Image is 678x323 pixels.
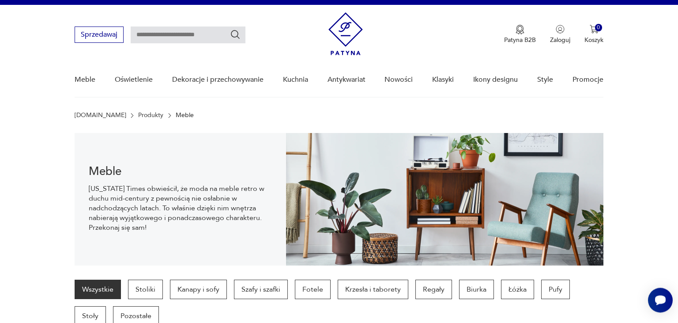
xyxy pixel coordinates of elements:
[138,112,163,119] a: Produkty
[584,25,603,44] button: 0Koszyk
[75,63,95,97] a: Meble
[590,25,599,34] img: Ikona koszyka
[556,25,565,34] img: Ikonka użytkownika
[648,288,673,312] iframe: Smartsupp widget button
[170,280,227,299] a: Kanapy i sofy
[283,63,308,97] a: Kuchnia
[328,12,363,55] img: Patyna - sklep z meblami i dekoracjami vintage
[338,280,408,299] a: Krzesła i taborety
[75,112,126,119] a: [DOMAIN_NAME]
[516,25,524,34] img: Ikona medalu
[234,280,288,299] a: Szafy i szafki
[537,63,553,97] a: Style
[504,36,536,44] p: Patyna B2B
[75,27,124,43] button: Sprzedawaj
[295,280,331,299] a: Fotele
[473,63,518,97] a: Ikony designu
[89,184,272,232] p: [US_STATE] Times obwieścił, że moda na meble retro w duchu mid-century z pewnością nie osłabnie w...
[128,280,163,299] a: Stoliki
[172,63,264,97] a: Dekoracje i przechowywanie
[504,25,536,44] a: Ikona medaluPatyna B2B
[584,36,603,44] p: Koszyk
[89,166,272,177] h1: Meble
[595,24,603,31] div: 0
[415,280,452,299] a: Regały
[501,280,534,299] a: Łóżka
[75,32,124,38] a: Sprzedawaj
[230,29,241,40] button: Szukaj
[75,280,121,299] a: Wszystkie
[176,112,194,119] p: Meble
[328,63,365,97] a: Antykwariat
[573,63,603,97] a: Promocje
[115,63,153,97] a: Oświetlenie
[550,36,570,44] p: Zaloguj
[550,25,570,44] button: Zaloguj
[459,280,494,299] a: Biurka
[286,133,603,266] img: Meble
[432,63,454,97] a: Klasyki
[384,63,413,97] a: Nowości
[504,25,536,44] button: Patyna B2B
[541,280,570,299] a: Pufy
